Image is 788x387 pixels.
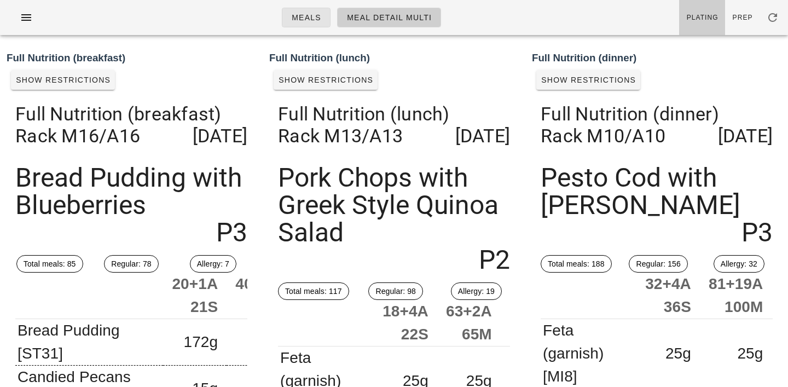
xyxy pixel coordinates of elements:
th: 32+4A 36S [636,273,700,319]
span: Regular: 156 [636,256,680,272]
button: Show Restrictions [274,70,378,90]
span: Meals [291,13,321,22]
span: P3 [216,219,247,246]
th: 18+4A 22S [374,300,437,346]
h3: Full Nutrition (breakfast) [7,50,256,66]
button: Show Restrictions [536,70,640,90]
span: 172g [184,333,218,350]
span: Allergy: 19 [458,283,495,299]
a: Meal Detail Multi [337,8,441,27]
span: P2 [479,246,510,274]
th: 63+2A 65M [437,300,501,346]
span: 230g [247,333,281,350]
h3: Full Nutrition (dinner) [532,50,781,66]
span: 25g [665,345,691,362]
span: Show Restrictions [541,76,636,84]
span: Total meals: 85 [24,256,76,272]
span: P3 [741,219,773,246]
span: Show Restrictions [278,76,373,84]
span: Plating [686,14,719,21]
span: Allergy: 32 [721,256,757,272]
div: Pesto Cod with [PERSON_NAME] [532,155,781,255]
div: Pork Chops with Greek Style Quinoa Salad [269,155,519,282]
th: 81+19A 100M [700,273,772,319]
span: Allergy: 7 [197,256,229,272]
div: Bread Pudding with Blueberries [7,155,256,255]
span: /A16 [99,125,140,147]
td: Bread Pudding [ST31] [15,319,163,366]
h3: Full Nutrition (lunch) [269,50,519,66]
th: 17+13A 30L [501,300,572,346]
span: Prep [732,14,753,21]
div: Full Nutrition (dinner) Rack M10 [DATE] [532,94,781,155]
th: 40+3A 43M [227,273,290,319]
button: Show Restrictions [11,70,115,90]
span: Regular: 98 [375,283,415,299]
span: /A13 [362,125,403,147]
span: Meal Detail Multi [346,13,432,22]
div: Full Nutrition (breakfast) Rack M16 [DATE] [7,94,256,155]
span: Total meals: 117 [285,283,342,299]
th: 20+1A 21S [163,273,227,319]
span: Show Restrictions [15,76,111,84]
div: Full Nutrition (lunch) Rack M13 [DATE] [269,94,519,155]
span: /A10 [624,125,665,147]
span: Regular: 78 [111,256,151,272]
a: Meals [282,8,331,27]
span: Total meals: 188 [548,256,605,272]
span: 25g [737,345,763,362]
